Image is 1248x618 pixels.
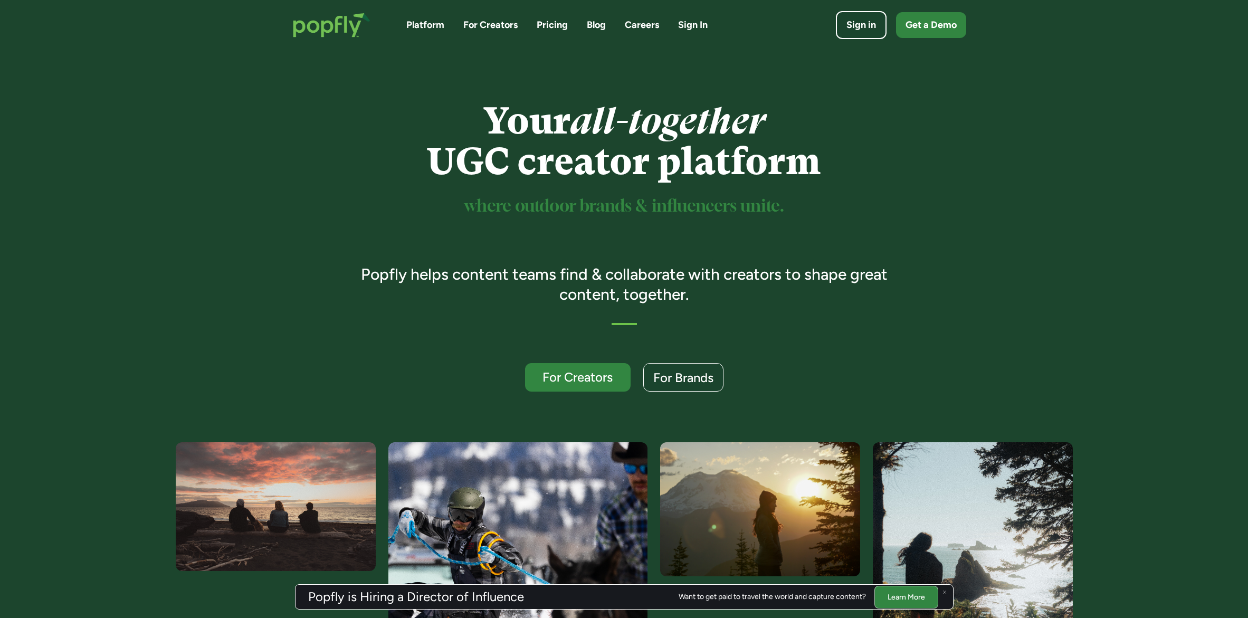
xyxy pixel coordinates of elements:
[525,363,631,392] a: For Creators
[282,2,381,48] a: home
[679,593,866,601] div: Want to get paid to travel the world and capture content?
[464,198,784,215] sup: where outdoor brands & influencers unite.
[653,371,713,384] div: For Brands
[846,18,876,32] div: Sign in
[874,585,938,608] a: Learn More
[625,18,659,32] a: Careers
[643,363,723,392] a: For Brands
[406,18,444,32] a: Platform
[570,100,765,142] em: all-together
[308,591,524,603] h3: Popfly is Hiring a Director of Influence
[537,18,568,32] a: Pricing
[535,370,621,384] div: For Creators
[678,18,708,32] a: Sign In
[346,101,902,182] h1: Your UGC creator platform
[587,18,606,32] a: Blog
[463,18,518,32] a: For Creators
[836,11,887,39] a: Sign in
[896,12,966,38] a: Get a Demo
[346,264,902,304] h3: Popfly helps content teams find & collaborate with creators to shape great content, together.
[906,18,957,32] div: Get a Demo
